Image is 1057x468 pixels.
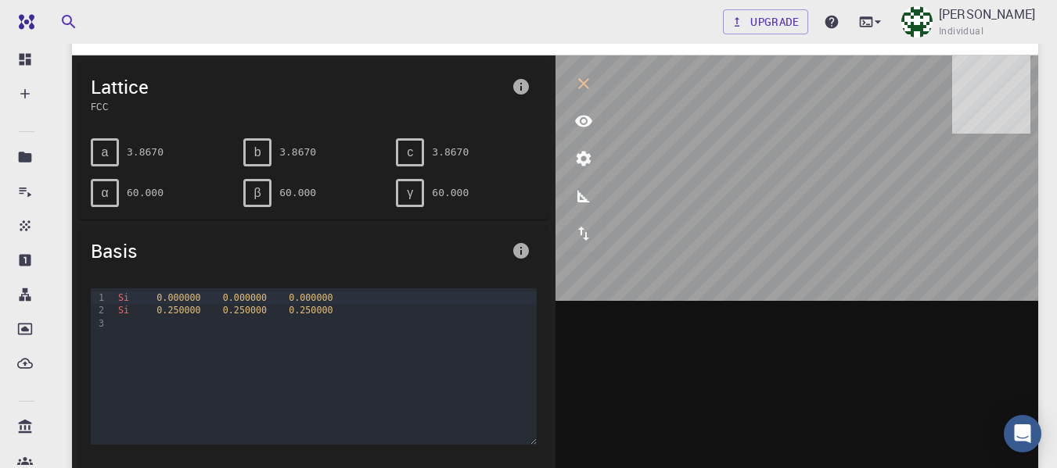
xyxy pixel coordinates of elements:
button: info [505,235,537,266]
span: 0.000000 [223,292,267,303]
pre: 60.000 [127,179,164,206]
span: γ [407,186,413,200]
div: 3 [91,317,106,330]
span: α [101,186,108,200]
span: Si [118,305,129,316]
a: Upgrade [723,9,808,34]
p: [PERSON_NAME] [939,5,1035,23]
span: Si [118,292,129,303]
img: logo [13,14,34,30]
span: Individual [939,23,983,39]
span: 0.250000 [223,305,267,316]
span: Soporte [31,11,87,25]
span: Lattice [91,74,505,99]
div: Open Intercom Messenger [1004,415,1041,452]
span: FCC [91,99,505,113]
span: a [102,145,109,159]
span: β [254,186,261,200]
img: daniela hernández [901,6,933,38]
pre: 3.8670 [127,138,164,166]
button: info [505,71,537,102]
span: Basis [91,238,505,263]
span: 0.000000 [156,292,200,303]
pre: 60.000 [279,179,316,206]
span: 0.250000 [289,305,333,316]
pre: 60.000 [432,179,469,206]
span: b [254,145,261,159]
pre: 3.8670 [432,138,469,166]
div: 1 [91,291,106,304]
span: 0.250000 [156,305,200,316]
span: c [407,145,413,159]
div: 2 [91,304,106,316]
span: 0.000000 [289,292,333,303]
pre: 3.8670 [279,138,316,166]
